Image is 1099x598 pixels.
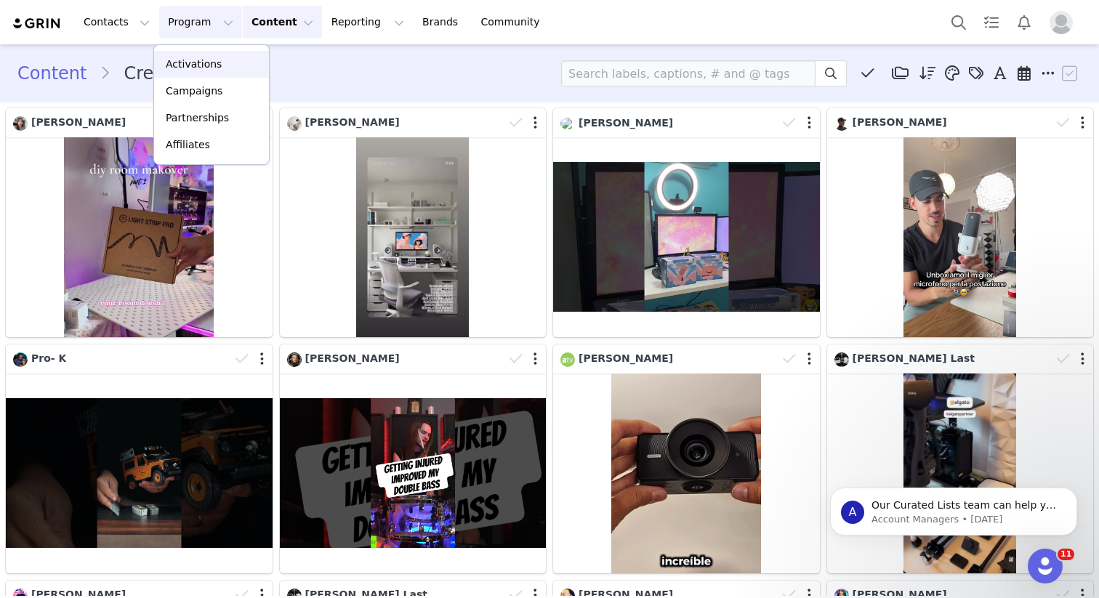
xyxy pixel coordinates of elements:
button: Search [943,6,975,39]
p: Activations [166,57,222,72]
span: [PERSON_NAME] Last [853,352,975,364]
p: Partnerships [166,110,229,126]
p: Campaigns [166,84,222,99]
input: Search labels, captions, # and @ tags [561,60,816,86]
img: grin logo [12,17,63,31]
img: 579f6da2-804b-42be-8db1-fdd80beff3e3.jpg [13,352,28,367]
a: Brands [414,6,471,39]
span: [PERSON_NAME] [853,116,947,128]
span: [PERSON_NAME] [579,352,673,364]
span: 11 [1058,549,1074,560]
iframe: Intercom live chat [1028,549,1063,583]
span: [PERSON_NAME] [579,117,673,129]
button: Program [159,6,242,39]
img: afa18c53-e61b-4fac-bafb-912222c736a5.jpg [834,116,849,131]
img: placeholder-profile.jpg [1050,11,1073,34]
img: 50447c8a-24e7-4295-9441-20bc8b258522.jpg [13,116,28,131]
button: Profile [1041,11,1087,34]
button: Reporting [323,6,413,39]
button: Contacts [75,6,158,39]
span: [PERSON_NAME] [305,116,400,128]
a: Tasks [975,6,1007,39]
img: 6cacc1e9-e6c6-4b50-a59a-045bb152d959--s.jpg [287,116,302,131]
p: Affiliates [166,137,210,153]
span: [PERSON_NAME] [31,116,126,128]
span: [PERSON_NAME] [305,352,400,364]
button: Notifications [1008,6,1040,39]
img: 75dabfd1-6aa1-4703-969f-59715e6e48fd.jpg [560,118,575,129]
img: 533e437b-85d4-4724-9c64-2f106fa4099f.jpg [560,352,575,367]
a: Community [472,6,555,39]
span: Pro- K [31,352,66,364]
iframe: Intercom notifications message [808,457,1099,559]
img: 32fdef4b-5bf0-4eb1-851e-edaba0793277.jpg [287,352,302,367]
img: 4eef62be-f76e-4f17-b4d4-20e766f0e110.jpg [834,352,849,367]
button: Content [243,6,322,39]
a: Content [17,60,100,86]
